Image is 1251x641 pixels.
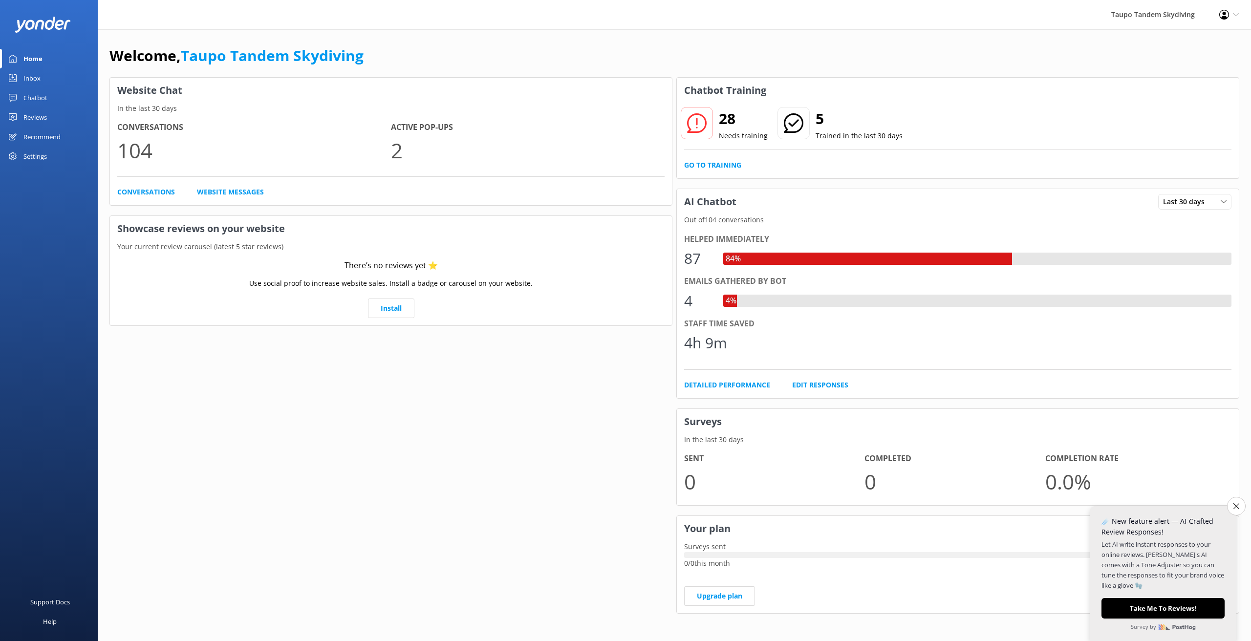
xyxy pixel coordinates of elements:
div: Settings [23,147,47,166]
div: Staff time saved [684,318,1231,330]
div: There’s no reviews yet ⭐ [345,259,438,272]
h3: Your plan [677,516,1239,541]
div: 87 [684,247,713,270]
a: Detailed Performance [684,380,770,390]
h2: 28 [719,107,768,130]
div: 4h 9m [684,331,727,355]
a: Upgrade plan [684,586,755,606]
h3: Showcase reviews on your website [110,216,672,241]
p: 0 [684,465,864,498]
div: Reviews [23,107,47,127]
h3: Website Chat [110,78,672,103]
h1: Welcome, [109,44,364,67]
a: Taupo Tandem Skydiving [181,45,364,65]
p: In the last 30 days [110,103,672,114]
div: Chatbot [23,88,47,107]
img: yonder-white-logo.png [15,17,71,33]
a: Go to Training [684,160,741,171]
a: Edit Responses [792,380,848,390]
div: 4 [684,289,713,313]
p: Needs training [719,130,768,141]
div: Help [43,612,57,631]
h4: Completed [864,452,1045,465]
div: Helped immediately [684,233,1231,246]
p: Your current review carousel (latest 5 star reviews) [110,241,672,252]
p: Use social proof to increase website sales. Install a badge or carousel on your website. [249,278,533,289]
div: Recommend [23,127,61,147]
div: Home [23,49,43,68]
h3: AI Chatbot [677,189,744,214]
div: Inbox [23,68,41,88]
div: 4% [723,295,739,307]
h2: 5 [816,107,903,130]
h4: Completion Rate [1045,452,1226,465]
h3: Surveys [677,409,1239,434]
div: 84% [723,253,743,265]
a: Conversations [117,187,175,197]
h3: Chatbot Training [677,78,774,103]
span: Last 30 days [1163,196,1210,207]
p: 104 [117,134,391,167]
h4: Sent [684,452,864,465]
p: Surveys sent [677,541,733,552]
p: In the last 30 days [677,434,1239,445]
p: 0.0 % [1045,465,1226,498]
div: Emails gathered by bot [684,275,1231,288]
p: Trained in the last 30 days [816,130,903,141]
p: 2 [391,134,665,167]
h4: Active Pop-ups [391,121,665,134]
a: Website Messages [197,187,264,197]
p: Out of 104 conversations [677,214,1239,225]
h4: Conversations [117,121,391,134]
div: Support Docs [30,592,70,612]
p: 0 / 0 this month [684,558,1231,569]
a: Install [368,299,414,318]
p: 0 [864,465,1045,498]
